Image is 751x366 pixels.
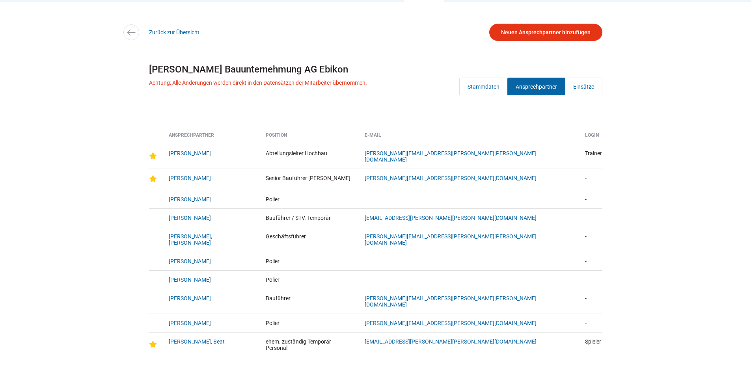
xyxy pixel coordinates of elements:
td: Polier [260,270,358,289]
a: [EMAIL_ADDRESS][PERSON_NAME][PERSON_NAME][DOMAIN_NAME] [365,215,537,221]
a: [PERSON_NAME][EMAIL_ADDRESS][PERSON_NAME][PERSON_NAME][DOMAIN_NAME] [365,233,537,246]
a: [PERSON_NAME] [169,196,211,203]
a: [PERSON_NAME][EMAIL_ADDRESS][PERSON_NAME][DOMAIN_NAME] [365,175,537,181]
td: ehem. zuständig Temporär Personal [260,332,358,357]
a: Neuen Ansprechpartner hinzufügen [489,24,602,41]
td: Trainer [579,144,602,169]
h1: [PERSON_NAME] Bauunternehmung AG Ebikon [149,61,602,78]
a: Zurück zur Übersicht [149,29,199,35]
a: Stammdaten [459,78,508,95]
a: [PERSON_NAME][EMAIL_ADDRESS][PERSON_NAME][PERSON_NAME][DOMAIN_NAME] [365,150,537,163]
a: [PERSON_NAME] [169,215,211,221]
th: Position [260,132,358,144]
a: [PERSON_NAME] [169,150,211,156]
td: - [579,314,602,332]
a: [PERSON_NAME] [169,258,211,264]
img: Star-icon.png [149,152,157,160]
td: - [579,270,602,289]
th: Ansprechpartner [163,132,260,144]
img: Star-icon.png [149,340,157,348]
a: [PERSON_NAME][EMAIL_ADDRESS][PERSON_NAME][DOMAIN_NAME] [365,320,537,326]
a: [PERSON_NAME], Beat [169,338,225,345]
td: Senior Bauführer [PERSON_NAME] [260,169,358,190]
td: - [579,190,602,208]
th: E-Mail [359,132,580,144]
a: Einsätze [565,78,602,95]
a: [PERSON_NAME] [169,320,211,326]
img: icon-arrow-left.svg [125,27,137,38]
a: [PERSON_NAME] [169,295,211,301]
td: Spieler [579,332,602,357]
td: - [579,289,602,314]
a: [PERSON_NAME][EMAIL_ADDRESS][PERSON_NAME][PERSON_NAME][DOMAIN_NAME] [365,295,537,308]
td: - [579,252,602,270]
td: - [579,169,602,190]
th: Login [579,132,602,144]
td: - [579,208,602,227]
a: Ansprechpartner [507,78,565,95]
td: Polier [260,314,358,332]
p: Achtung: Alle Änderungen werden direkt in den Datensätzen der Mitarbeiter übernommen. [149,80,367,86]
td: - [579,227,602,252]
td: Polier [260,252,358,270]
td: Geschäftsführer [260,227,358,252]
td: Bauführer [260,289,358,314]
td: Abteilungsleiter Hochbau [260,144,358,169]
td: Polier [260,190,358,208]
a: [EMAIL_ADDRESS][PERSON_NAME][PERSON_NAME][DOMAIN_NAME] [365,338,537,345]
img: Star-icon.png [149,175,157,183]
td: Bauführer / STV. Temporär [260,208,358,227]
a: [PERSON_NAME] [169,175,211,181]
a: [PERSON_NAME], [PERSON_NAME] [169,233,212,246]
a: [PERSON_NAME] [169,277,211,283]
